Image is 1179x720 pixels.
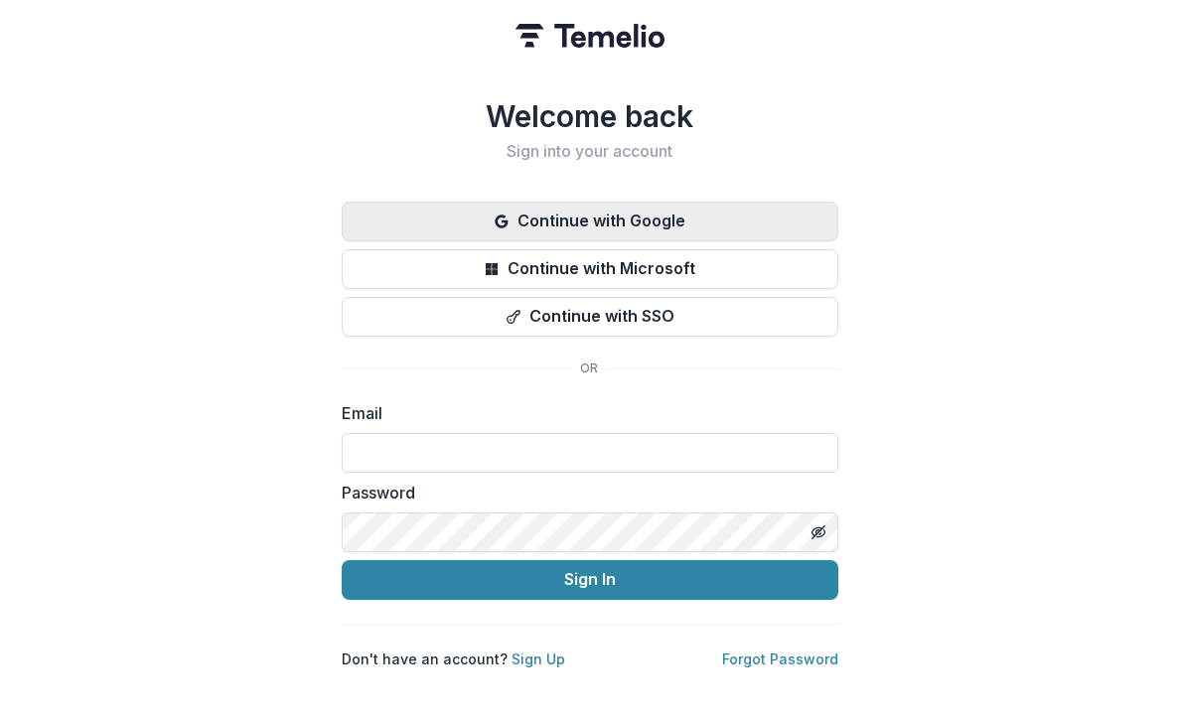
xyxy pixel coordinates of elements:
button: Sign In [342,560,838,600]
p: Don't have an account? [342,648,565,669]
label: Email [342,401,826,425]
button: Continue with SSO [342,297,838,337]
button: Toggle password visibility [803,516,834,548]
h2: Sign into your account [342,142,838,161]
button: Continue with Google [342,202,838,241]
img: Temelio [516,24,664,48]
a: Sign Up [512,650,565,667]
a: Forgot Password [722,650,838,667]
button: Continue with Microsoft [342,249,838,289]
h1: Welcome back [342,98,838,134]
label: Password [342,481,826,504]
